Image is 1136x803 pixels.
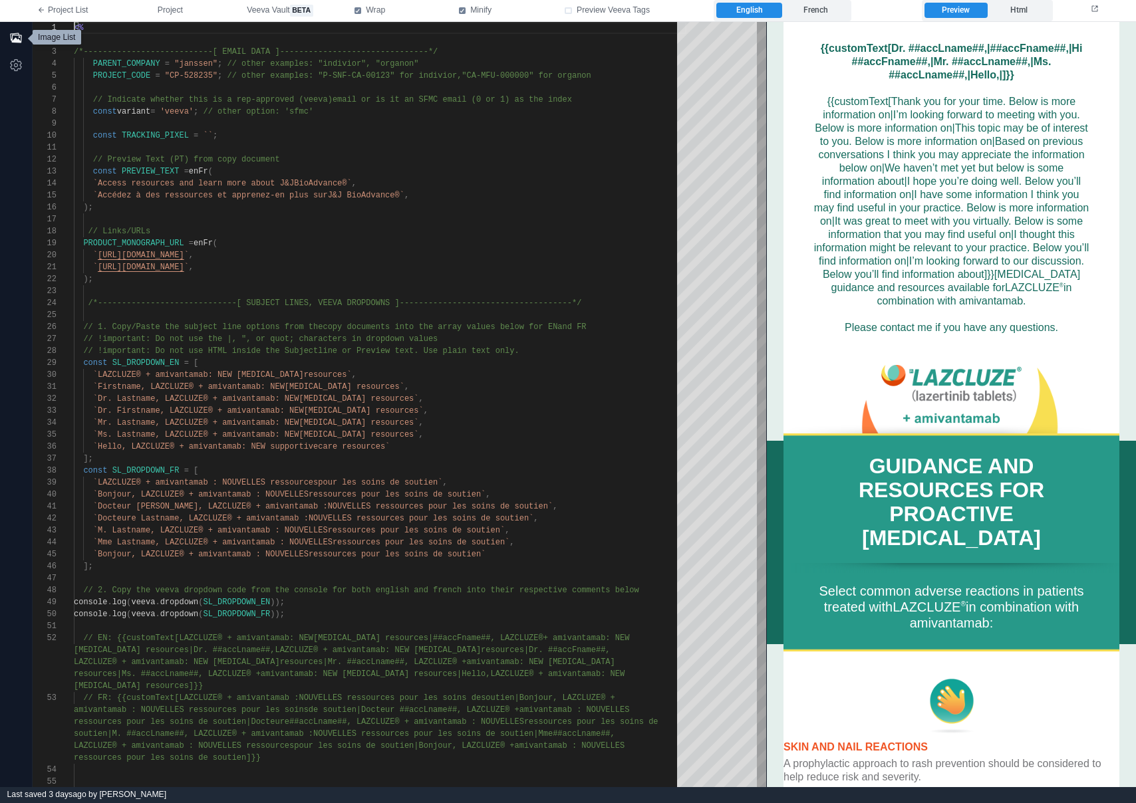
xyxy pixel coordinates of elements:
span: ; [217,59,222,68]
span: Preview Veeva Tags [577,5,650,17]
span: NOUVELLES ressources pour les soins de soutien` [309,514,533,523]
div: 4 [33,58,57,70]
iframe: preview [767,22,1136,787]
div: 17 [33,213,57,225]
div: 7 [33,94,57,106]
span: ressources pour les soins de soutien` [309,550,486,559]
span: resources|Dr. ##accFname##, [481,645,610,655]
span: [MEDICAL_DATA] resources` [285,382,404,392]
span: ------------------------*/ [313,47,438,57]
div: 15 [33,189,57,201]
span: ` [93,251,98,260]
span: veeva [131,598,155,607]
span: soutien|Bonjour, LAZCLUZE® + [481,693,615,703]
span: // Preview Text (PT) from copy document [93,155,280,164]
div: 48 [33,584,57,596]
span: ##accLname##, LAZCLUZE® + amivantamab : NOUVELLES [289,717,524,727]
span: NOUVELLES ressources pour les soins de soutien` [328,502,553,511]
span: amivantamab: NEW [MEDICAL_DATA] resources|Hello, [261,669,491,679]
span: amivantamab : NOUVELLES [515,741,625,750]
div: 39 [33,477,57,489]
div: 11 [33,142,57,154]
span: const [93,167,117,176]
span: copy documents into the array values below for EN [323,322,557,332]
div: 35 [33,429,57,441]
span: ( [198,610,203,619]
span: TRACKING_PIXEL [122,131,189,140]
div: 25 [33,309,57,321]
span: resources` [304,370,352,380]
label: French [783,3,849,19]
span: , [189,251,194,260]
span: `Mme Lastname, LAZCLUZE® + amivantamab : NOUVELLES [93,538,333,547]
div: 1 [33,22,57,34]
span: `LAZCLUZE® + amivantamab : NOUVELLES ressources [93,478,318,487]
span: pour les soins de soutien` [318,478,442,487]
span: )); [270,598,285,607]
span: dropdown [160,598,199,607]
div: 28 [33,345,57,357]
div: 51 [33,620,57,632]
span: resources|Mr. ##accLname##, LAZCLUZE® + [280,657,467,667]
span: ` [93,263,98,272]
span: amivantamab : NOUVELLES ressources pour les soins [74,705,309,715]
span: amivantamab: NEW [MEDICAL_DATA] [467,657,615,667]
span: const [93,107,117,116]
span: // FR: {{customText[LAZCLUZE® + amivantamab : [83,693,299,703]
span: // other examples: "indivior", "organon" [227,59,418,68]
div: 22 [33,273,57,285]
div: 5 [33,70,57,82]
span: e comments below [563,586,639,595]
span: , [533,514,538,523]
div: 49 [33,596,57,608]
span: LAZCLUZE® + amivantamab: NEW [MEDICAL_DATA] [74,657,280,667]
span: Project [158,5,183,17]
span: ( [213,239,217,248]
span: ressources pour les soins de [524,717,658,727]
span: `Mr. Lastname, LAZCLUZE® + amivantamab: NEW [93,418,299,427]
div: 32 [33,393,57,405]
span: PARENT_COMPANY [93,59,160,68]
span: // Links/URLs [88,227,151,236]
span: [MEDICAL_DATA] resources|Dr. ##accLname##, [74,645,275,655]
div: 29 [33,357,57,369]
span: ( [126,598,131,607]
span: // 2. Copy the veeva dropdown code from the consol [83,586,323,595]
span: `Firstname, LAZCLUZE® + amivantamab: NEW [93,382,285,392]
div: 26 [33,321,57,333]
span: EVA DROPDOWNS ]----------------------------------- [328,298,567,308]
span: `Bonjour, LAZCLUZE® + amivantamab : NOUVELLES [93,490,309,499]
span: , [404,191,409,200]
div: 21 [33,261,57,273]
span: "CA-MFU-000000" for organon [462,71,591,80]
span: ressources pour les soins de soutien]}} [74,753,261,762]
div: 12 [33,154,57,166]
div: 37 [33,453,57,465]
span: , [419,418,424,427]
div: 34 [33,417,57,429]
div: 38 [33,465,57,477]
span: // other option: 'sfmc' [203,107,313,116]
span: cters in dropdown values [323,334,438,344]
span: soutien|M. ##accLname##, LAZCLUZE® + amivantamab : [74,729,313,739]
span: ( [126,610,131,619]
span: // other examples: "P-SNF-CA-00123" for indivior, [227,71,462,80]
span: `Ms. Lastname, LAZCLUZE® + amivantamab: NEW [93,430,299,439]
div: 3 [33,46,57,58]
div: 9 [33,118,57,130]
span: console [74,598,107,607]
span: , [189,263,194,272]
span: PRODUCT_MONOGRAPH_URL [83,239,184,248]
